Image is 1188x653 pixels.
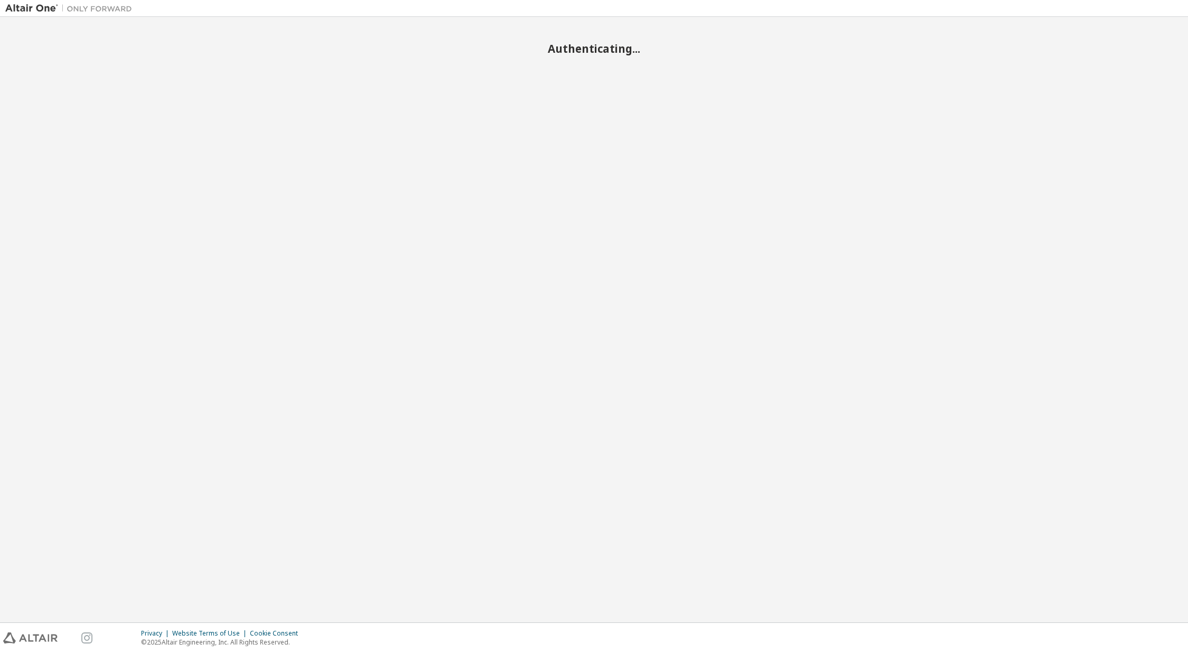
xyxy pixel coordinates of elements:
div: Privacy [141,629,172,638]
p: © 2025 Altair Engineering, Inc. All Rights Reserved. [141,638,304,647]
img: altair_logo.svg [3,632,58,643]
h2: Authenticating... [5,42,1183,55]
img: instagram.svg [81,632,92,643]
div: Website Terms of Use [172,629,250,638]
div: Cookie Consent [250,629,304,638]
img: Altair One [5,3,137,14]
